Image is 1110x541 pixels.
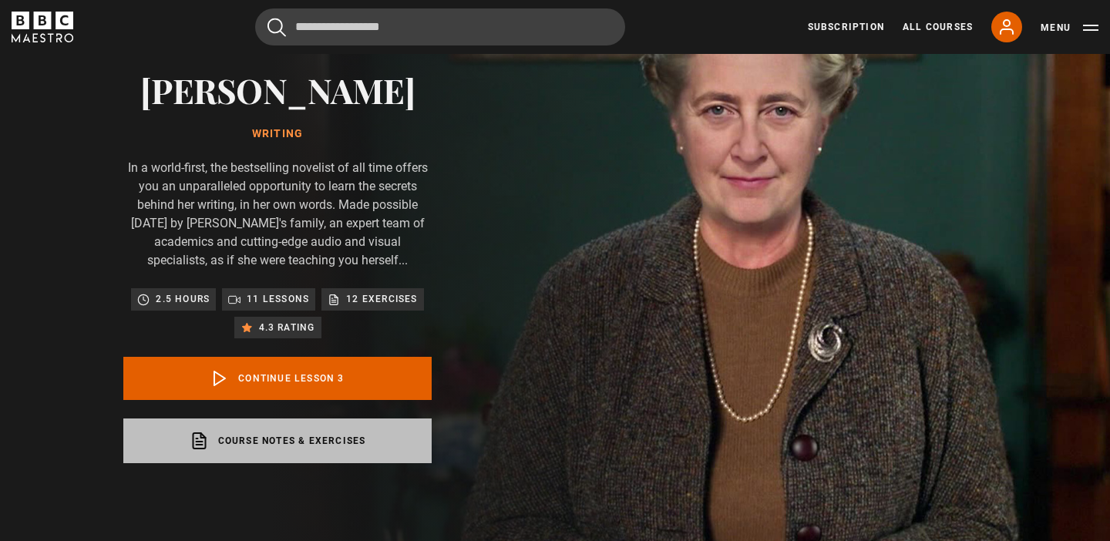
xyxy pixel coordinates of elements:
a: Continue lesson 3 [123,357,432,400]
h2: [PERSON_NAME] [123,70,432,109]
input: Search [255,8,625,45]
button: Toggle navigation [1041,20,1098,35]
a: Subscription [808,20,884,34]
p: 2.5 hours [156,291,210,307]
p: 12 exercises [346,291,417,307]
svg: BBC Maestro [12,12,73,42]
p: 4.3 rating [259,320,315,335]
a: All Courses [903,20,973,34]
h1: Writing [123,128,432,140]
a: Course notes & exercises [123,418,432,463]
button: Submit the search query [267,18,286,37]
p: In a world-first, the bestselling novelist of all time offers you an unparalleled opportunity to ... [123,159,432,270]
p: 11 lessons [247,291,309,307]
